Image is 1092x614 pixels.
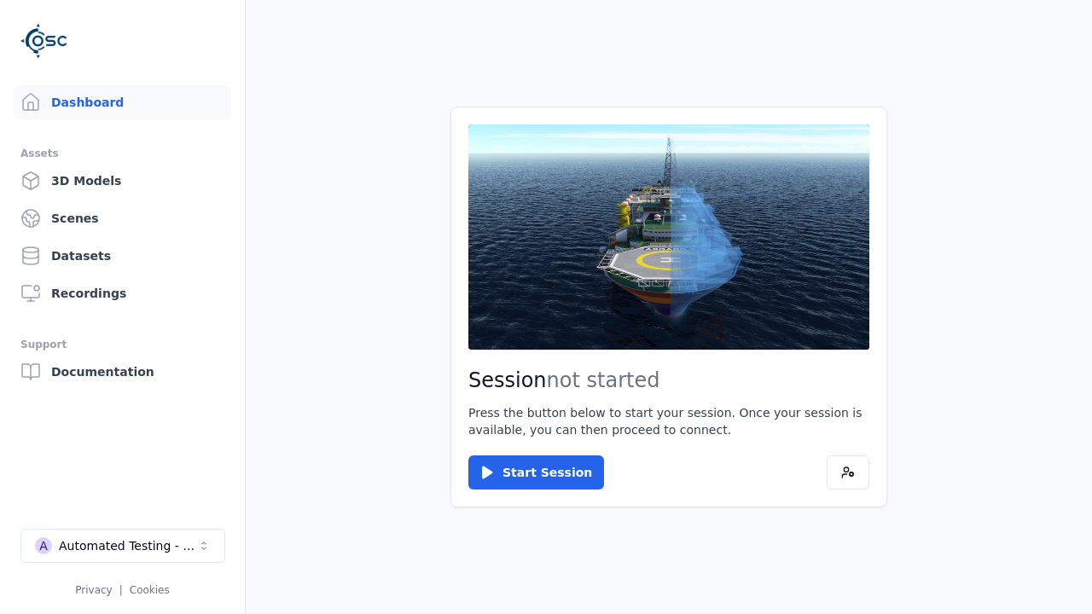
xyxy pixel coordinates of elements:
div: A [35,537,52,554]
a: 3D Models [14,164,231,198]
div: Assets [20,143,224,164]
span: not started [547,368,660,392]
a: Scenes [14,201,231,235]
a: Recordings [14,276,231,310]
a: Datasets [14,239,231,273]
div: Support [20,334,224,355]
div: Automated Testing - Playwright [59,537,197,554]
img: Logo [20,17,68,65]
a: Privacy [75,584,112,596]
a: Documentation [14,355,231,389]
a: Dashboard [14,85,231,119]
h2: Session [468,367,869,394]
p: Press the button below to start your session. Once your session is available, you can then procee... [468,404,869,438]
button: Select a workspace [20,529,225,563]
a: Cookies [130,584,170,596]
button: Start Session [468,455,604,489]
span: | [119,584,123,596]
